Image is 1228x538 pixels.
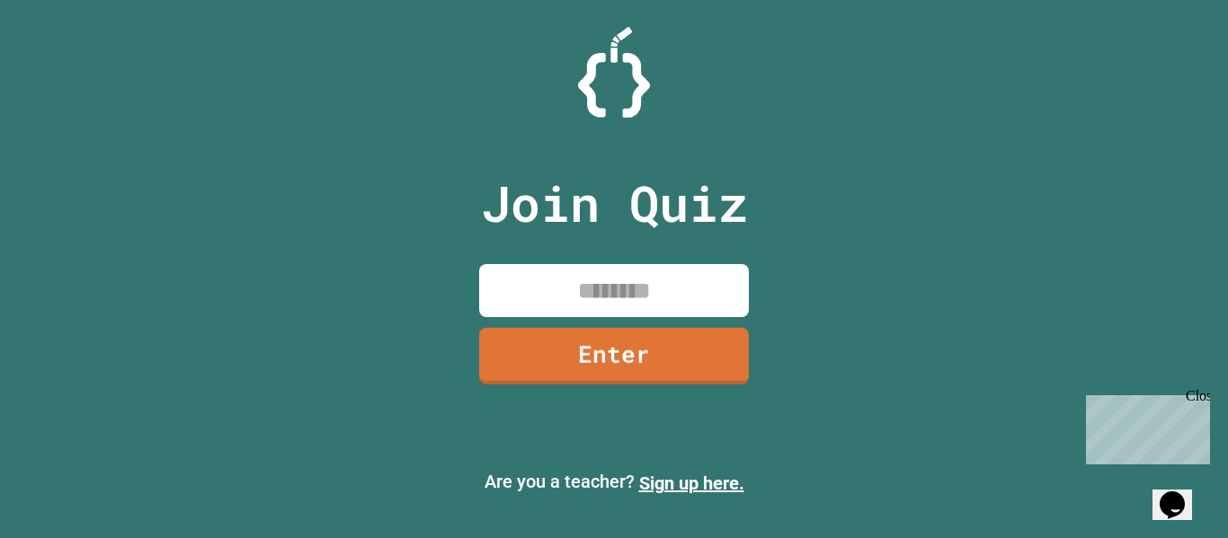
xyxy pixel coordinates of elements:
[479,328,749,384] a: Enter
[7,7,124,114] div: Chat with us now!Close
[1152,466,1210,520] iframe: chat widget
[14,468,1214,497] p: Are you a teacher?
[639,472,744,494] a: Sign up here.
[578,27,650,118] img: Logo.svg
[481,166,748,241] p: Join Quiz
[1079,388,1210,464] iframe: chat widget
